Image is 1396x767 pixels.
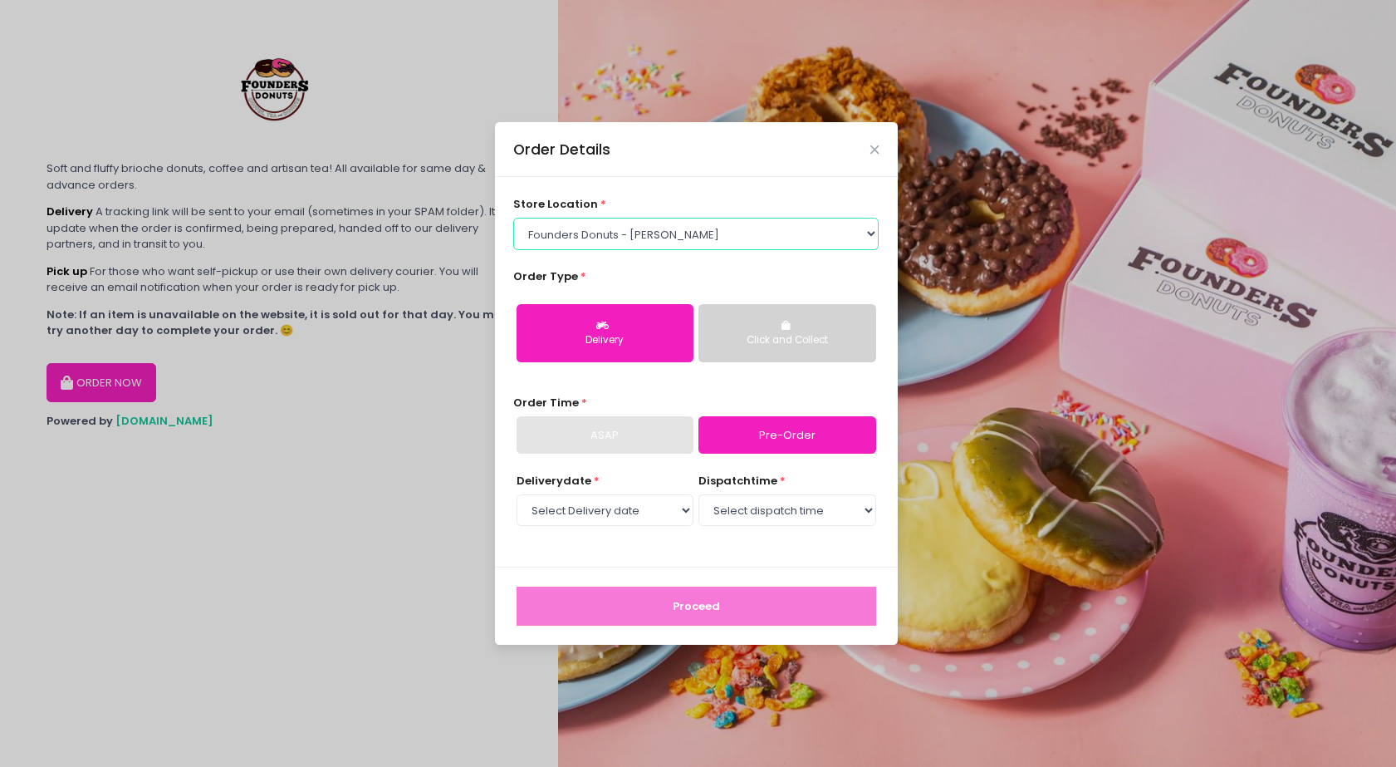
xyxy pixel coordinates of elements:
a: Pre-Order [698,416,875,455]
span: Order Time [513,395,579,411]
span: Delivery date [517,473,591,489]
span: store location [513,196,598,212]
button: Delivery [517,304,693,362]
div: Order Details [513,139,610,160]
button: Click and Collect [698,304,875,362]
button: Close [870,145,879,154]
span: dispatch time [698,473,777,489]
div: Click and Collect [710,333,864,348]
span: Order Type [513,268,578,284]
div: Delivery [528,333,682,348]
button: Proceed [517,587,876,627]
